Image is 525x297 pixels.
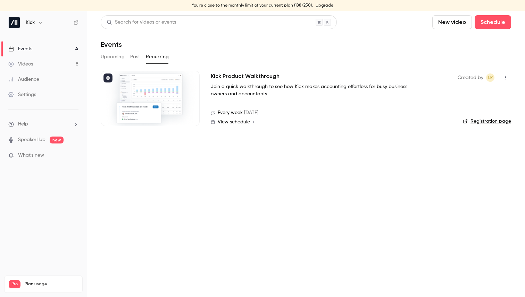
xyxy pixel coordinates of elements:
a: Upgrade [316,3,333,8]
span: Created by [458,73,483,82]
button: New video [432,15,472,29]
span: LK [488,73,493,82]
span: Plan usage [25,281,78,287]
div: Audience [8,76,39,83]
p: Join a quick walkthrough to see how Kick makes accounting effortless for busy business owners and... [211,83,419,98]
div: Settings [8,91,36,98]
a: View schedule [211,119,447,125]
a: Kick Product Walkthrough [211,72,280,80]
span: [DATE] [244,109,258,116]
button: Upcoming [101,51,125,62]
button: Past [130,51,140,62]
div: Videos [8,61,33,68]
img: Kick [9,17,20,28]
span: Every week [218,109,243,116]
h6: Kick [26,19,35,26]
div: Search for videos or events [107,19,176,26]
span: What's new [18,152,44,159]
a: Registration page [463,118,511,125]
span: Help [18,121,28,128]
li: help-dropdown-opener [8,121,78,128]
span: Pro [9,280,20,288]
span: new [50,137,64,143]
a: SpeakerHub [18,136,45,143]
span: View schedule [218,120,250,124]
span: Logan Kieller [486,73,494,82]
div: Events [8,45,32,52]
button: Schedule [475,15,511,29]
button: Recurring [146,51,169,62]
h1: Events [101,40,122,49]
